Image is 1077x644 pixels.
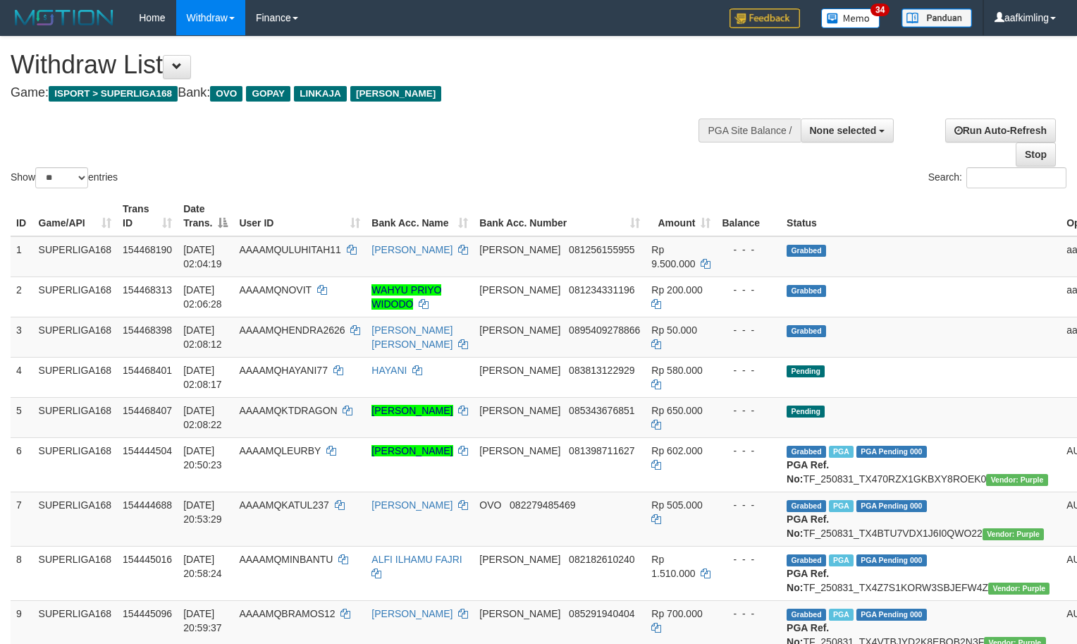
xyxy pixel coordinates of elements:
h4: Game: Bank: [11,86,704,100]
div: - - - [722,283,775,297]
span: 154468407 [123,405,172,416]
span: [DATE] 20:58:24 [183,554,222,579]
td: TF_250831_TX470RZX1GKBXY8ROEK0 [781,437,1061,492]
div: - - - [722,243,775,257]
span: [PERSON_NAME] [479,445,560,456]
a: [PERSON_NAME] [371,244,453,255]
span: ISPORT > SUPERLIGA168 [49,86,178,102]
div: - - - [722,498,775,512]
span: Copy 081398711627 to clipboard [569,445,634,456]
th: Bank Acc. Name: activate to sort column ascending [366,196,474,236]
span: Grabbed [787,446,826,458]
td: SUPERLIGA168 [33,546,118,600]
h1: Withdraw List [11,51,704,79]
td: SUPERLIGA168 [33,357,118,397]
th: Status [781,196,1061,236]
span: Copy 083813122929 to clipboard [569,365,634,376]
span: Copy 0895409278866 to clipboard [569,324,640,336]
span: Copy 085343676851 to clipboard [569,405,634,416]
td: TF_250831_TX4BTU7VDX1J6I0QWO22 [781,492,1061,546]
span: Pending [787,406,825,418]
div: - - - [722,403,775,418]
label: Search: [928,167,1066,188]
td: SUPERLIGA168 [33,236,118,277]
span: [DATE] 02:08:12 [183,324,222,350]
span: AAAAMQNOVIT [239,284,311,296]
span: Pending [787,365,825,377]
span: [PERSON_NAME] [479,244,560,255]
img: Button%20Memo.svg [821,8,880,28]
a: Run Auto-Refresh [945,119,1056,142]
span: 154468398 [123,324,172,336]
img: panduan.png [901,8,972,28]
td: 3 [11,317,33,357]
span: [DATE] 20:53:29 [183,499,222,525]
span: [DATE] 02:08:17 [183,365,222,390]
th: Date Trans.: activate to sort column descending [178,196,233,236]
a: WAHYU PRIYO WIDODO [371,284,441,310]
b: PGA Ref. No: [787,568,829,593]
span: Marked by aafheankoy [829,554,854,566]
span: [DATE] 20:50:23 [183,445,222,470]
a: ALFI ILHAMU FAJRI [371,554,462,565]
span: Copy 081256155955 to clipboard [569,244,634,255]
span: Copy 082182610240 to clipboard [569,554,634,565]
span: AAAAMQHENDRA2626 [239,324,345,336]
th: Balance [716,196,781,236]
span: AAAAMQBRAMOS12 [239,608,335,619]
span: Rp 700.000 [651,608,702,619]
td: TF_250831_TX4Z7S1KORW3SBJEFW4Z [781,546,1061,600]
span: PGA Pending [856,554,927,566]
span: 154444688 [123,499,172,511]
span: AAAAMQLEURBY [239,445,321,456]
span: Rp 505.000 [651,499,702,511]
th: ID [11,196,33,236]
span: AAAAMQMINBANTU [239,554,333,565]
span: OVO [210,86,242,102]
span: [DATE] 02:06:28 [183,284,222,310]
span: [DATE] 20:59:37 [183,608,222,633]
span: Rp 580.000 [651,365,702,376]
span: Vendor URL: https://trx4.1velocity.biz [986,474,1047,486]
div: - - - [722,323,775,337]
span: Grabbed [787,554,826,566]
td: 8 [11,546,33,600]
a: Stop [1016,142,1056,166]
span: Rp 200.000 [651,284,702,296]
span: AAAAMQKTDRAGON [239,405,337,416]
span: [PERSON_NAME] [479,405,560,416]
span: Grabbed [787,245,826,257]
a: [PERSON_NAME] [371,445,453,456]
span: None selected [810,125,877,136]
span: PGA Pending [856,609,927,621]
span: [PERSON_NAME] [479,365,560,376]
span: Rp 602.000 [651,445,702,456]
td: 5 [11,397,33,437]
div: - - - [722,363,775,377]
span: OVO [479,499,501,511]
span: Marked by aafheankoy [829,609,854,621]
td: SUPERLIGA168 [33,277,118,317]
span: Rp 9.500.000 [651,244,695,269]
span: 34 [870,4,890,16]
span: 154445096 [123,608,172,619]
b: PGA Ref. No: [787,459,829,485]
span: [PERSON_NAME] [479,608,560,619]
a: [PERSON_NAME] [371,405,453,416]
td: SUPERLIGA168 [33,437,118,492]
th: Amount: activate to sort column ascending [646,196,716,236]
span: PGA Pending [856,446,927,458]
span: [PERSON_NAME] [479,324,560,336]
td: SUPERLIGA168 [33,492,118,546]
b: PGA Ref. No: [787,514,829,539]
div: PGA Site Balance / [698,119,800,142]
span: 154444504 [123,445,172,456]
span: [PERSON_NAME] [350,86,441,102]
span: 154445016 [123,554,172,565]
span: Rp 650.000 [651,405,702,416]
span: Grabbed [787,325,826,337]
td: 2 [11,277,33,317]
span: 154468190 [123,244,172,255]
span: Copy 081234331196 to clipboard [569,284,634,296]
span: Grabbed [787,609,826,621]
